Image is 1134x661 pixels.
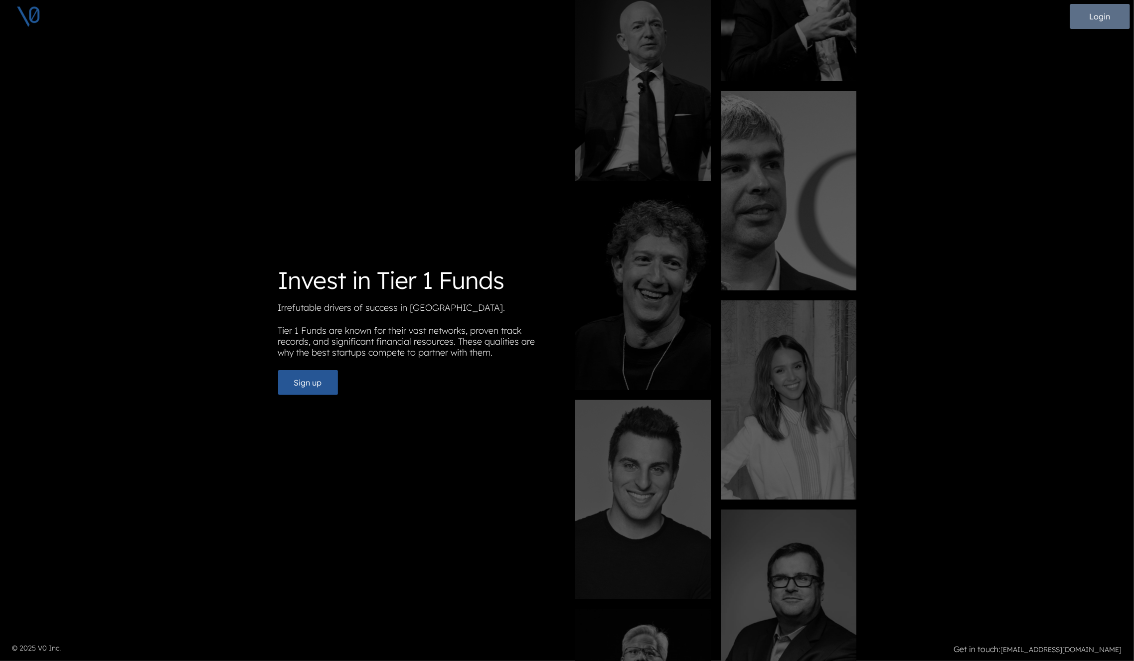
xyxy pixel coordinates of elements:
[278,302,559,317] p: Irrefutable drivers of success in [GEOGRAPHIC_DATA].
[278,370,338,395] button: Sign up
[12,643,561,654] p: © 2025 V0 Inc.
[1070,4,1130,29] button: Login
[1000,645,1122,654] a: [EMAIL_ADDRESS][DOMAIN_NAME]
[16,4,41,29] img: V0 logo
[954,644,1000,654] strong: Get in touch:
[278,266,559,295] h1: Invest in Tier 1 Funds
[278,325,559,362] p: Tier 1 Funds are known for their vast networks, proven track records, and significant financial r...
